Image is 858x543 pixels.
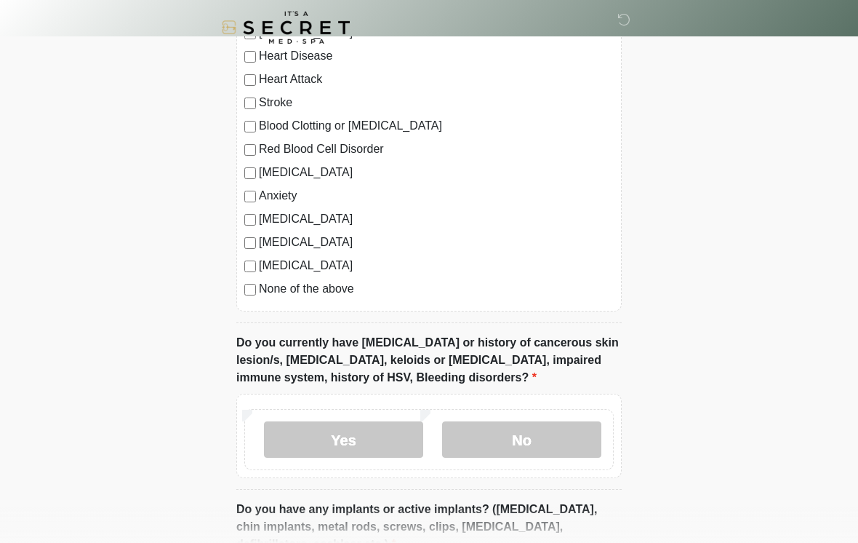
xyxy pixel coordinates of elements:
input: None of the above [244,284,256,296]
input: Blood Clotting or [MEDICAL_DATA] [244,121,256,132]
label: None of the above [259,280,614,298]
input: Heart Disease [244,51,256,63]
input: [MEDICAL_DATA] [244,237,256,249]
label: Red Blood Cell Disorder [259,140,614,158]
label: No [442,421,601,458]
label: Stroke [259,94,614,111]
label: [MEDICAL_DATA] [259,234,614,251]
input: [MEDICAL_DATA] [244,167,256,179]
label: [MEDICAL_DATA] [259,164,614,181]
label: Yes [264,421,423,458]
label: Anxiety [259,187,614,205]
label: [MEDICAL_DATA] [259,210,614,228]
input: Red Blood Cell Disorder [244,144,256,156]
label: Do you currently have [MEDICAL_DATA] or history of cancerous skin lesion/s, [MEDICAL_DATA], keloi... [236,334,622,387]
input: Anxiety [244,191,256,202]
input: Stroke [244,98,256,109]
label: Heart Attack [259,71,614,88]
label: Blood Clotting or [MEDICAL_DATA] [259,117,614,135]
label: Heart Disease [259,47,614,65]
label: [MEDICAL_DATA] [259,257,614,274]
img: It's A Secret Med Spa Logo [222,11,350,44]
input: Heart Attack [244,74,256,86]
input: [MEDICAL_DATA] [244,261,256,272]
input: [MEDICAL_DATA] [244,214,256,226]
